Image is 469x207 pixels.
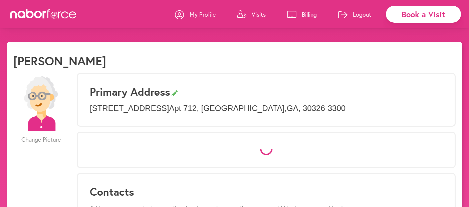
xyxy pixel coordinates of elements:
[252,10,266,18] p: Visits
[386,6,461,23] div: Book a Visit
[90,185,443,198] h3: Contacts
[175,4,216,24] a: My Profile
[21,136,61,143] span: Change Picture
[190,10,216,18] p: My Profile
[13,76,68,131] img: efc20bcf08b0dac87679abea64c1faab.png
[338,4,371,24] a: Logout
[287,4,317,24] a: Billing
[353,10,371,18] p: Logout
[302,10,317,18] p: Billing
[90,104,443,113] p: [STREET_ADDRESS] Apt 712 , [GEOGRAPHIC_DATA] , GA , 30326-3300
[13,54,106,68] h1: [PERSON_NAME]
[90,85,443,98] h3: Primary Address
[237,4,266,24] a: Visits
